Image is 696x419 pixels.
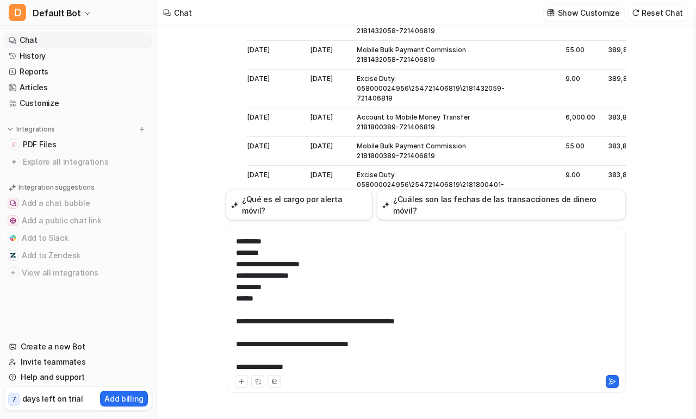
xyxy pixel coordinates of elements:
[350,137,511,166] td: Mobile Bulk Payment Commission 2181800389-721406819
[559,70,602,108] td: 9.00
[138,126,146,133] img: menu_add.svg
[544,5,624,21] button: Show Customize
[4,80,152,95] a: Articles
[10,235,16,241] img: Add to Slack
[4,137,152,152] a: PDF FilesPDF Files
[4,124,58,135] button: Integrations
[11,141,17,148] img: PDF Files
[304,166,350,204] td: [DATE]
[602,166,653,204] td: 383,825.97
[247,12,304,41] td: [DATE]
[23,139,56,150] span: PDF Files
[4,96,152,111] a: Customize
[4,339,152,354] a: Create a new Bot
[174,7,192,18] div: Chat
[10,200,16,207] img: Add a chat bubble
[559,12,602,41] td: 6,000.00
[4,264,152,282] button: View all integrationsView all integrations
[632,9,639,17] img: reset
[304,12,350,41] td: [DATE]
[602,137,653,166] td: 383,834.97
[559,108,602,137] td: 6,000.00
[559,41,602,70] td: 55.00
[4,154,152,170] a: Explore all integrations
[23,153,147,171] span: Explore all integrations
[602,108,653,137] td: 383,889.97
[558,7,620,18] p: Show Customize
[304,108,350,137] td: [DATE]
[247,108,304,137] td: [DATE]
[377,190,626,220] button: ¿Cuáles son las fechas de las transacciones de dinero móvil?
[350,41,511,70] td: Mobile Bulk Payment Commission 2181432058-721406819
[602,12,653,41] td: 389,953.97
[10,270,16,276] img: View all integrations
[304,70,350,108] td: [DATE]
[4,229,152,247] button: Add to SlackAdd to Slack
[4,354,152,370] a: Invite teammates
[9,4,26,21] span: D
[559,166,602,204] td: 9.00
[304,41,350,70] td: [DATE]
[4,64,152,79] a: Reports
[602,70,653,108] td: 389,889.97
[304,137,350,166] td: [DATE]
[33,5,81,21] span: Default Bot
[104,393,144,404] p: Add billing
[7,126,14,133] img: expand menu
[247,137,304,166] td: [DATE]
[100,391,148,407] button: Add billing
[602,41,653,70] td: 389,898.97
[629,5,687,21] button: Reset Chat
[350,70,511,108] td: Excise Duty 058000024956\254721406819\2181432059-721406819
[10,252,16,259] img: Add to Zendesk
[559,137,602,166] td: 55.00
[16,125,55,134] p: Integrations
[547,9,555,17] img: customize
[226,190,372,220] button: ¿Qué es el cargo por alerta móvil?
[4,33,152,48] a: Chat
[247,41,304,70] td: [DATE]
[350,108,511,137] td: Account to Mobile Money Transfer 2181800389-721406819
[4,370,152,385] a: Help and support
[12,395,16,404] p: 7
[350,166,511,204] td: Excise Duty 058000024956\254721406819\2181800401-721406819
[4,247,152,264] button: Add to ZendeskAdd to Zendesk
[350,12,511,41] td: Account to Mobile Money Transfer 2181432058-721406819
[247,166,304,204] td: [DATE]
[9,157,20,167] img: explore all integrations
[247,70,304,108] td: [DATE]
[10,217,16,224] img: Add a public chat link
[4,212,152,229] button: Add a public chat linkAdd a public chat link
[4,48,152,64] a: History
[18,183,94,192] p: Integration suggestions
[22,393,83,404] p: days left on trial
[4,195,152,212] button: Add a chat bubbleAdd a chat bubble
